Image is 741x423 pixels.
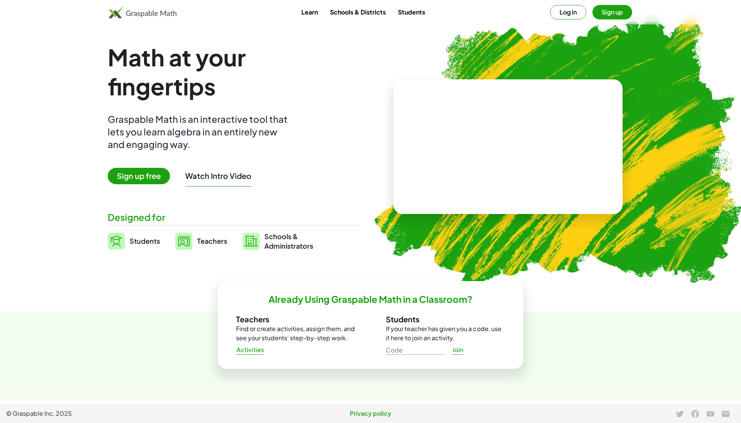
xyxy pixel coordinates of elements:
[197,236,227,245] span: Teachers
[236,324,355,343] p: Find or create activities, assign them, and see your students' step-by-step work.
[249,409,492,418] a: Privacy policy
[445,343,470,357] a: Join
[185,171,251,181] button: Watch Intro Video
[269,293,472,305] h2: Already Using Graspable Math in a Classroom?
[264,232,313,251] span: Schools & Administrators
[108,211,358,224] div: Designed for
[550,5,586,19] button: Log in
[230,343,270,357] a: Activities
[175,233,193,250] img: svg%3e
[592,5,632,19] button: Sign up
[236,314,355,324] h3: Teachers
[243,232,313,251] a: Schools &Administrators
[108,168,170,184] span: Sign up free
[295,5,324,19] a: Learn
[108,113,291,151] div: Graspable Math is an interactive tool that lets you learn algebra in an entirely new and engaging...
[452,346,463,354] span: Join
[392,5,431,19] a: Students
[324,5,392,19] a: Schools & Districts
[236,346,264,354] span: Activities
[6,409,249,418] span: © Graspable Inc, 2025
[108,43,351,101] h1: Math at your fingertips
[243,233,260,250] img: svg%3e
[108,232,160,251] a: Students
[108,233,125,249] img: svg%3e
[451,118,565,175] video: What is this? This is dynamic math notation. Dynamic math notation plays a central role in how Gr...
[386,314,505,324] h3: Students
[175,232,227,251] a: Teachers
[386,324,505,343] p: If your teacher has given you a code, use it here to join an activity.
[129,236,160,245] span: Students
